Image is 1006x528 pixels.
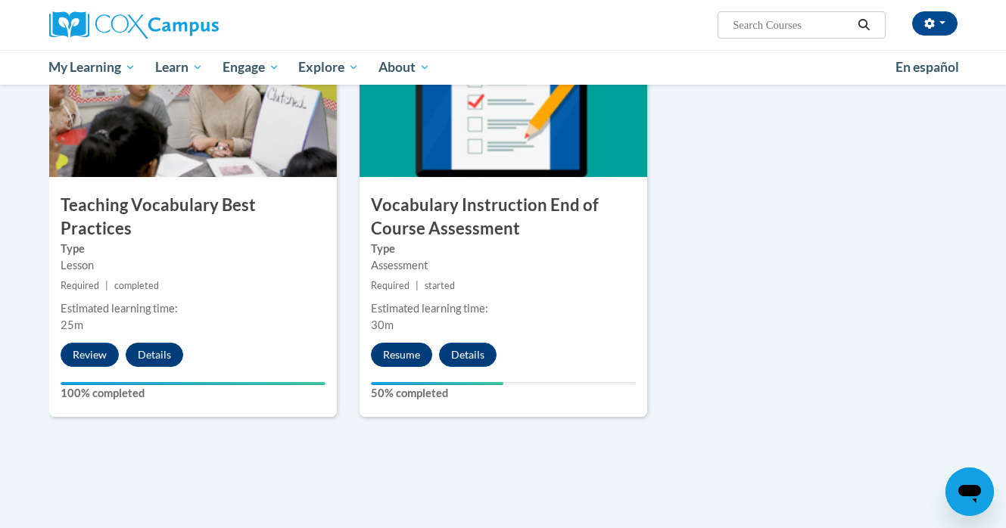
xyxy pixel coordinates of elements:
a: Cox Campus [49,11,337,39]
span: Engage [223,58,279,76]
span: About [378,58,430,76]
label: Type [61,241,325,257]
div: Estimated learning time: [371,300,636,317]
h3: Teaching Vocabulary Best Practices [49,194,337,241]
span: Explore [298,58,359,76]
button: Search [852,16,875,34]
button: Review [61,343,119,367]
img: Cox Campus [49,11,219,39]
span: Required [371,280,410,291]
span: My Learning [48,58,135,76]
div: Main menu [26,50,980,85]
div: Assessment [371,257,636,274]
button: Details [126,343,183,367]
button: Account Settings [912,11,958,36]
a: Explore [288,50,369,85]
div: Your progress [371,382,503,385]
h3: Vocabulary Instruction End of Course Assessment [360,194,647,241]
span: | [416,280,419,291]
img: Course Image [360,26,647,177]
span: | [105,280,108,291]
a: Engage [213,50,289,85]
div: Lesson [61,257,325,274]
a: About [369,50,440,85]
img: Course Image [49,26,337,177]
label: Type [371,241,636,257]
label: 100% completed [61,385,325,402]
span: Required [61,280,99,291]
span: started [425,280,455,291]
span: 25m [61,318,83,331]
label: 50% completed [371,385,636,402]
a: En español [886,51,969,83]
button: Resume [371,343,432,367]
span: Learn [155,58,203,76]
a: Learn [145,50,213,85]
iframe: Button to launch messaging window [945,467,994,516]
span: 30m [371,318,394,331]
div: Your progress [61,382,325,385]
span: completed [114,280,159,291]
span: En español [895,59,959,75]
input: Search Courses [731,16,852,34]
a: My Learning [39,50,146,85]
div: Estimated learning time: [61,300,325,317]
button: Details [439,343,497,367]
